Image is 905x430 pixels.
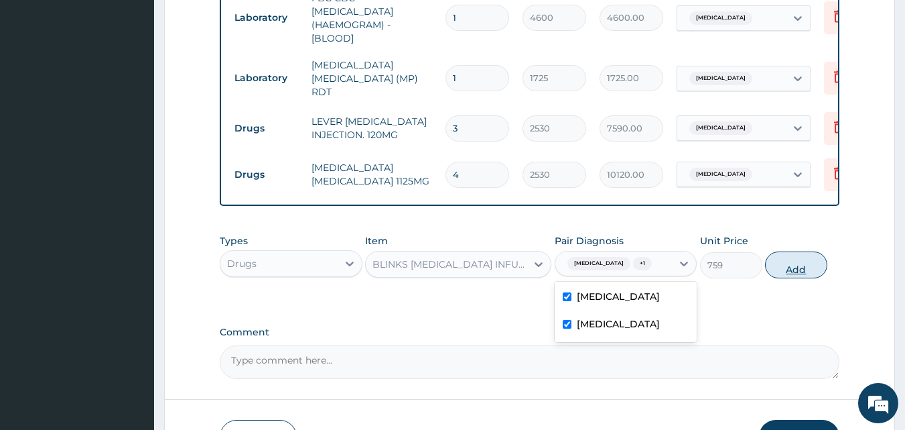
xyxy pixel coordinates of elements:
td: Drugs [228,116,305,141]
div: Drugs [227,257,257,270]
label: [MEDICAL_DATA] [577,290,660,303]
label: Pair Diagnosis [555,234,624,248]
label: Item [365,234,388,248]
div: BLINKS [MEDICAL_DATA] INFUSION [372,258,528,271]
td: Drugs [228,162,305,187]
td: Laboratory [228,66,305,91]
td: LEVER [MEDICAL_DATA] INJECTION. 120MG [305,108,439,148]
label: [MEDICAL_DATA] [577,317,660,331]
span: [MEDICAL_DATA] [689,72,752,85]
label: Comment [220,327,840,338]
span: + 1 [633,257,652,270]
div: Minimize live chat window [220,7,252,39]
td: [MEDICAL_DATA] [MEDICAL_DATA] 1125MG [305,154,439,195]
span: [MEDICAL_DATA] [689,121,752,135]
div: Chat with us now [70,75,225,93]
td: Laboratory [228,5,305,30]
textarea: Type your message and hit 'Enter' [7,287,255,334]
span: [MEDICAL_DATA] [567,257,630,270]
label: Types [220,235,248,247]
span: [MEDICAL_DATA] [689,168,752,181]
img: d_794563401_company_1708531726252_794563401 [25,67,54,101]
label: Unit Price [700,234,748,248]
span: [MEDICAL_DATA] [689,11,752,25]
td: [MEDICAL_DATA] [MEDICAL_DATA] (MP) RDT [305,52,439,105]
button: Add [765,252,827,278]
span: We're online! [78,129,185,265]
